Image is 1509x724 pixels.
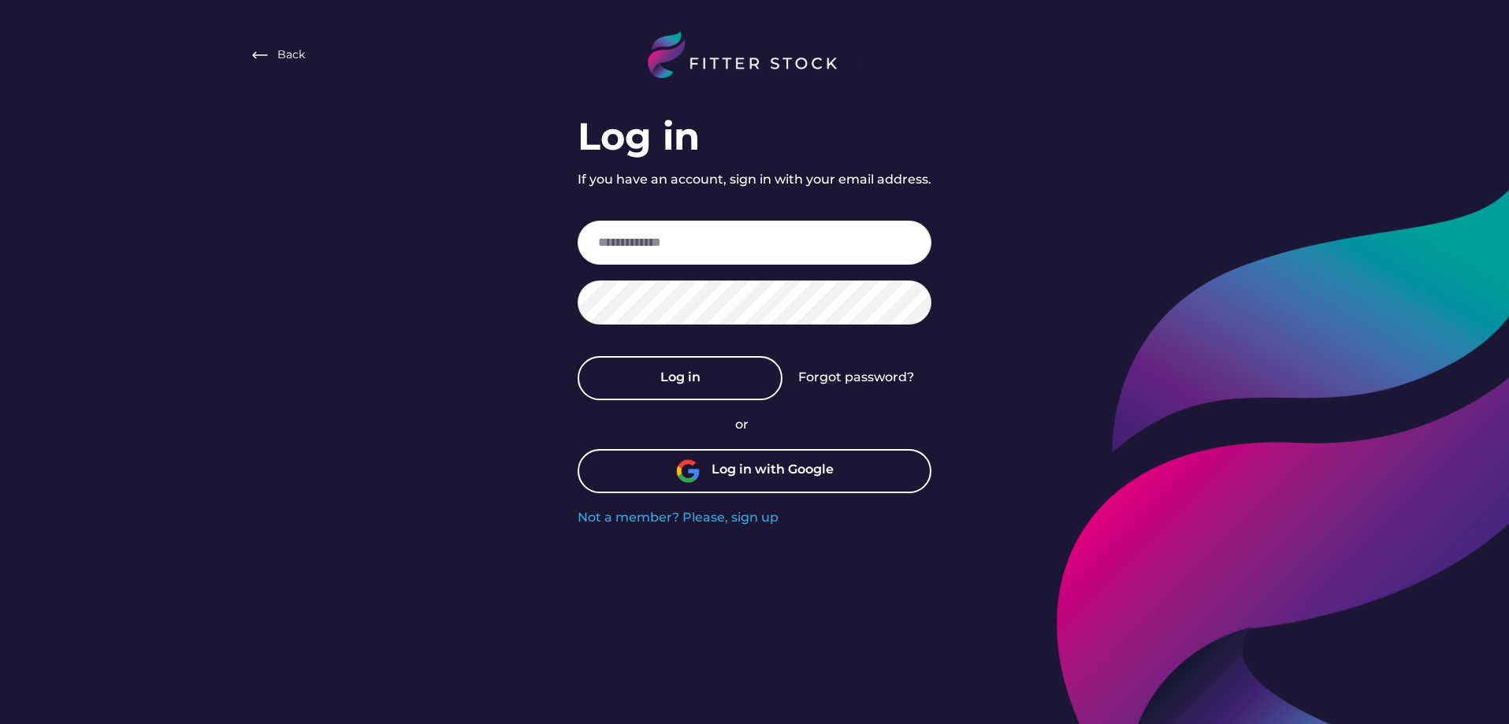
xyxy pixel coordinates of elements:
[735,416,775,433] div: or
[578,356,782,400] button: Log in
[648,32,860,79] img: LOGO%20%282%29.svg
[798,369,914,386] div: Forgot password?
[676,459,700,483] img: unnamed.png
[578,110,700,163] div: Log in
[277,47,305,63] div: Back
[578,509,779,526] div: Not a member? Please, sign up
[712,461,834,481] div: Log in with Google
[251,46,269,65] img: Frame%20%282%29.svg
[578,171,931,188] div: If you have an account, sign in with your email address.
